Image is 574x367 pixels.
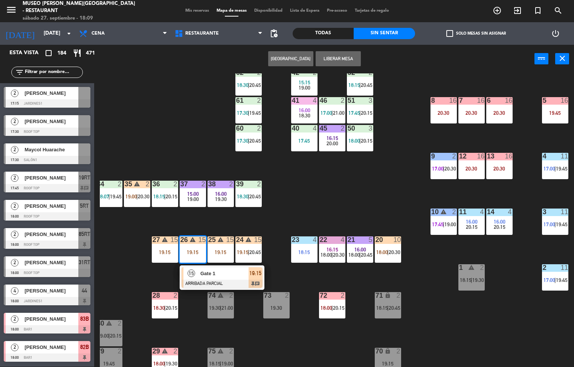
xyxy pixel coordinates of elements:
span: 20:30 [389,249,400,255]
span: | [471,277,472,283]
span: 19:45 [556,166,568,172]
div: 20:30 [458,110,485,116]
span: [PERSON_NAME] [24,174,78,182]
span: 5RT [80,201,89,210]
div: 39 [236,181,237,187]
i: menu [6,4,17,15]
div: 18:15 [291,250,318,255]
span: | [443,221,444,227]
div: 12 [459,153,460,160]
span: 19:30 [166,361,177,367]
i: power_settings_new [551,29,560,38]
i: search [554,6,563,15]
div: 2 [257,125,261,132]
div: 2 [340,292,345,299]
span: 17:00 [432,166,444,172]
span: 20:45 [361,252,372,258]
span: Maycol Huarache [24,146,78,154]
button: [GEOGRAPHIC_DATA] [268,51,313,66]
span: | [164,193,166,199]
i: arrow_drop_down [64,29,73,38]
div: 9 [431,153,432,160]
div: 2 [118,348,122,355]
span: | [248,193,249,199]
div: 16 [449,97,456,104]
span: [PERSON_NAME] [24,202,78,210]
span: | [554,277,556,283]
span: 19:45 [249,110,261,116]
div: 19:15 [375,361,401,366]
i: warning [440,209,447,215]
div: 10 [431,209,432,215]
div: 2 [201,181,206,187]
i: add_circle_outline [493,6,502,15]
span: | [359,252,361,258]
span: | [554,221,556,227]
i: warning [134,181,140,187]
span: 19:00 [221,361,233,367]
div: 17:45 [291,138,318,143]
span: | [136,193,138,199]
button: close [555,53,569,64]
span: | [331,252,333,258]
span: 18:07 [98,193,109,199]
div: 11 [560,153,568,160]
div: 15 [198,236,206,243]
div: 15 [226,236,234,243]
div: 3 [368,97,373,104]
div: Esta vista [4,49,54,58]
div: 2 [229,292,234,299]
div: 16 [560,97,568,104]
div: 4 [313,97,317,104]
div: 38 [208,181,209,187]
span: | [359,110,361,116]
span: 19RT [79,173,90,182]
span: 21:00 [333,110,345,116]
div: 60 [236,125,237,132]
div: 73 [264,292,264,299]
span: Lista de Espera [286,9,323,13]
div: 2 [368,69,373,76]
span: | [164,361,166,367]
span: 19:00 [98,333,109,339]
span: Cena [92,31,105,36]
div: 16 [505,153,512,160]
span: | [248,138,249,144]
span: 18:00 [376,249,388,255]
span: 20:45 [361,82,372,88]
i: warning [245,236,252,243]
span: 16:15 [327,247,338,253]
span: 16:00 [466,219,478,225]
div: 10 [393,236,401,243]
span: 20:15 [361,138,372,144]
span: 20:15 [166,193,177,199]
div: 15 [254,236,261,243]
div: 2 [229,348,234,355]
span: 17:00 [543,166,555,172]
span: 17:45 [432,221,444,227]
span: 20:45 [249,249,261,255]
span: 2 [11,118,18,125]
div: 2 [480,264,484,271]
span: 16:00 [494,219,505,225]
span: 18:30 [153,305,165,311]
div: 61 [236,97,237,104]
div: 16 [477,153,484,160]
div: 13 [487,153,487,160]
div: 8 [431,97,432,104]
div: 75 [208,348,209,355]
span: 15 [188,270,195,277]
div: 2 [173,181,178,187]
span: 20:30 [333,252,345,258]
span: 16:00 [299,107,310,113]
span: 20:45 [249,138,261,144]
